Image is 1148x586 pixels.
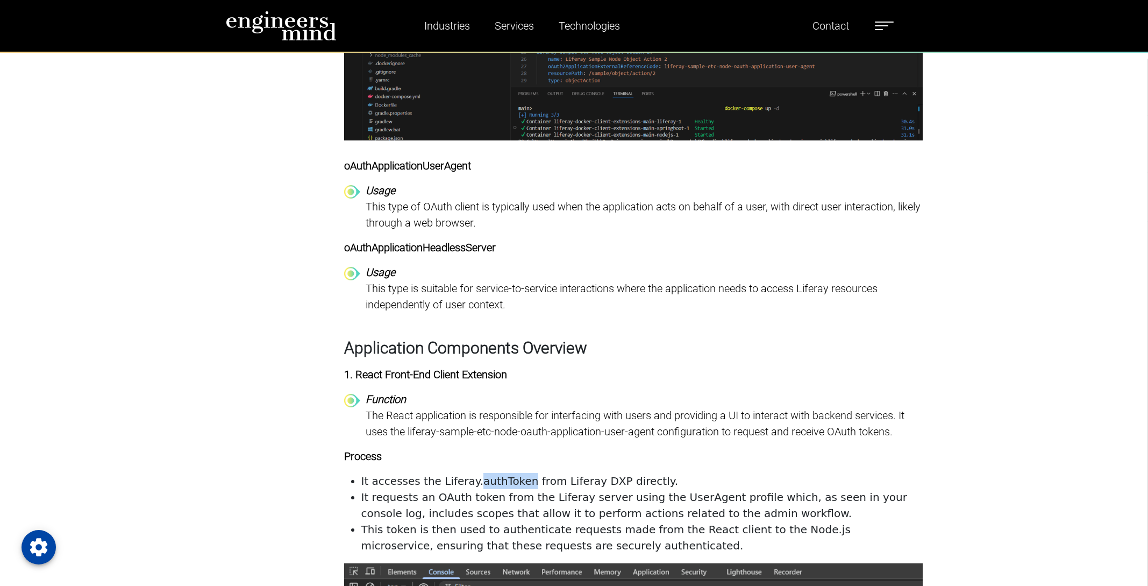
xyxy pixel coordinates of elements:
p: This type of OAuth client is typically used when the application acts on behalf of a user, with d... [366,199,923,231]
strong: Process [344,450,382,463]
li: It requests an OAuth token from the Liferay server using the UserAgent profile which, as seen in ... [361,489,923,521]
strong: Usage [366,184,395,197]
a: Services [490,13,538,38]
strong: oAuthApplicationUserAgent [344,159,471,172]
strong: 1. React Front-End Client Extension [344,368,507,381]
img: bullet-point [344,185,360,199]
a: Technologies [554,13,624,38]
p: This type is suitable for service-to-service interactions where the application needs to access L... [366,280,923,313]
p: The React application is responsible for interfacing with users and providing a UI to interact wi... [366,407,923,440]
strong: oAuthApplicationHeadlessServer [344,241,496,254]
strong: Usage [366,266,395,279]
li: It accesses the Liferay.authToken from Liferay DXP directly. [361,473,923,489]
img: logo [226,11,337,41]
img: bullet-point [344,394,360,407]
img: bullet-point [344,267,360,280]
a: Contact [808,13,853,38]
a: Industries [420,13,474,38]
li: This token is then used to authenticate requests made from the React client to the Node.js micros... [361,521,923,554]
strong: Function [366,393,406,406]
h3: Application Components Overview [344,338,923,358]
